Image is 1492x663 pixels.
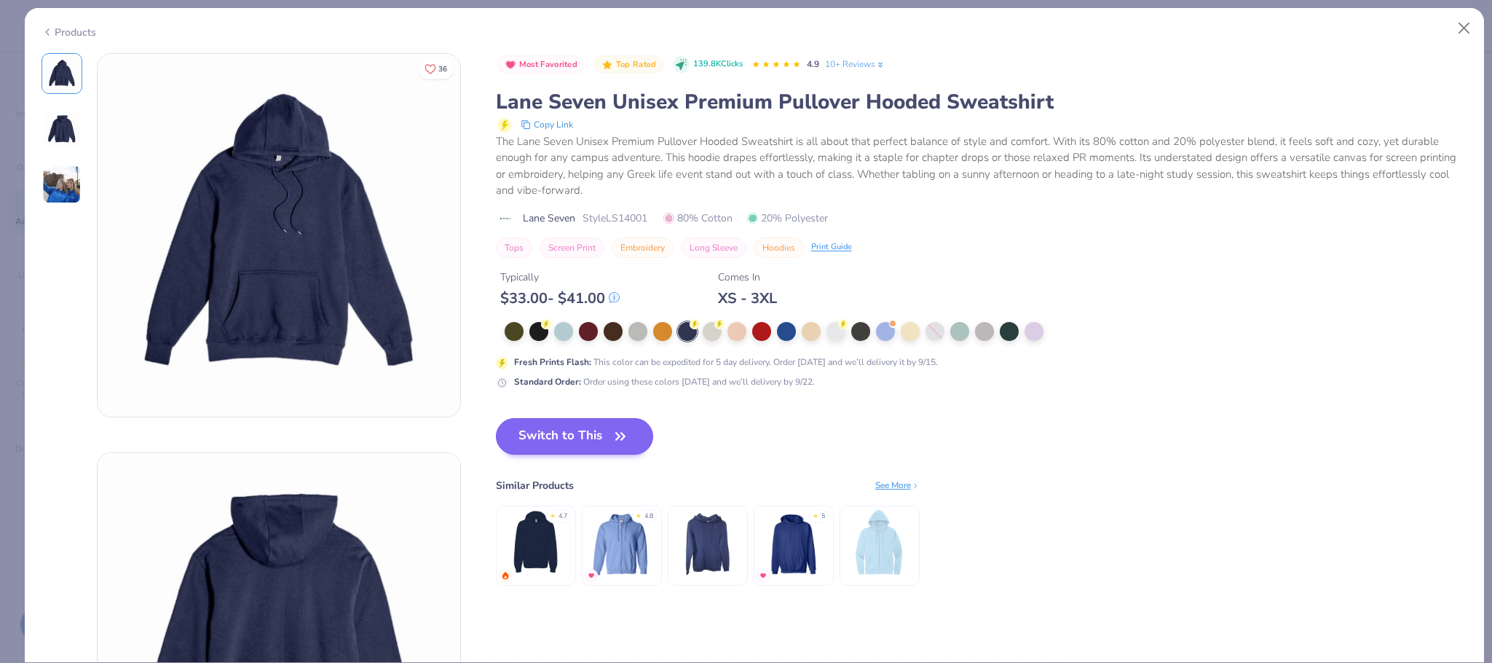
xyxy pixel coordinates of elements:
[636,511,642,517] div: ★
[825,58,885,71] a: 10+ Reviews
[44,56,79,91] img: Front
[759,508,828,577] img: Hanes Adult 9.7 Oz. Ultimate Cotton 90/10 Pullover Hood
[821,511,825,522] div: 5
[514,356,591,368] strong: Fresh Prints Flash :
[496,238,532,258] button: Tops
[587,508,656,577] img: Gildan Heavy Blend 50/50 Full-Zip Hooded Sweatshirt
[501,571,510,580] img: trending.gif
[501,508,570,577] img: Gildan Softstyle® Fleece Pullover Hooded Sweatshirt
[438,66,447,73] span: 36
[514,376,581,388] strong: Standard Order :
[616,60,657,68] span: Top Rated
[673,508,742,577] img: Threadfast Apparel Unisex Ultimate Fleece Pullover Hooded Sweatshirt
[754,238,804,258] button: Hoodies
[593,55,663,74] button: Badge Button
[540,238,604,258] button: Screen Print
[693,58,743,71] span: 139.8K Clicks
[418,58,454,79] button: Like
[601,59,613,71] img: Top Rated sort
[516,116,577,133] button: copy to clipboard
[681,238,746,258] button: Long Sleeve
[44,111,79,146] img: Back
[612,238,674,258] button: Embroidery
[496,133,1468,199] div: The Lane Seven Unisex Premium Pullover Hooded Sweatshirt is all about that perfect balance of sty...
[514,356,938,369] div: This color can be expedited for 5 day delivery. Order [DATE] and we’ll delivery it by 9/15.
[759,571,767,580] img: MostFav.gif
[747,211,828,226] span: 20% Polyester
[42,165,82,204] img: User generated content
[98,54,460,417] img: Front
[644,511,653,522] div: 4.8
[500,289,620,307] div: $ 33.00 - $ 41.00
[813,511,818,517] div: ★
[811,241,852,254] div: Print Guide
[845,508,914,577] img: District V.I.T.™ Fleece Full-Zip Hoodie
[497,55,585,74] button: Badge Button
[42,25,96,40] div: Products
[1450,15,1478,42] button: Close
[514,375,815,388] div: Order using these colors [DATE] and we’ll delivery by 9/22.
[751,53,801,76] div: 4.9 Stars
[500,270,620,285] div: Typically
[523,211,575,226] span: Lane Seven
[807,58,819,70] span: 4.9
[583,211,647,226] span: Style LS14001
[587,571,596,580] img: MostFav.gif
[875,479,920,492] div: See More
[558,511,567,522] div: 4.7
[663,211,733,226] span: 80% Cotton
[718,270,777,285] div: Comes In
[496,478,574,493] div: Similar Products
[505,59,516,71] img: Most Favorited sort
[519,60,577,68] span: Most Favorited
[550,511,556,517] div: ★
[496,88,1468,116] div: Lane Seven Unisex Premium Pullover Hooded Sweatshirt
[496,213,516,224] img: brand logo
[496,418,654,455] button: Switch to This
